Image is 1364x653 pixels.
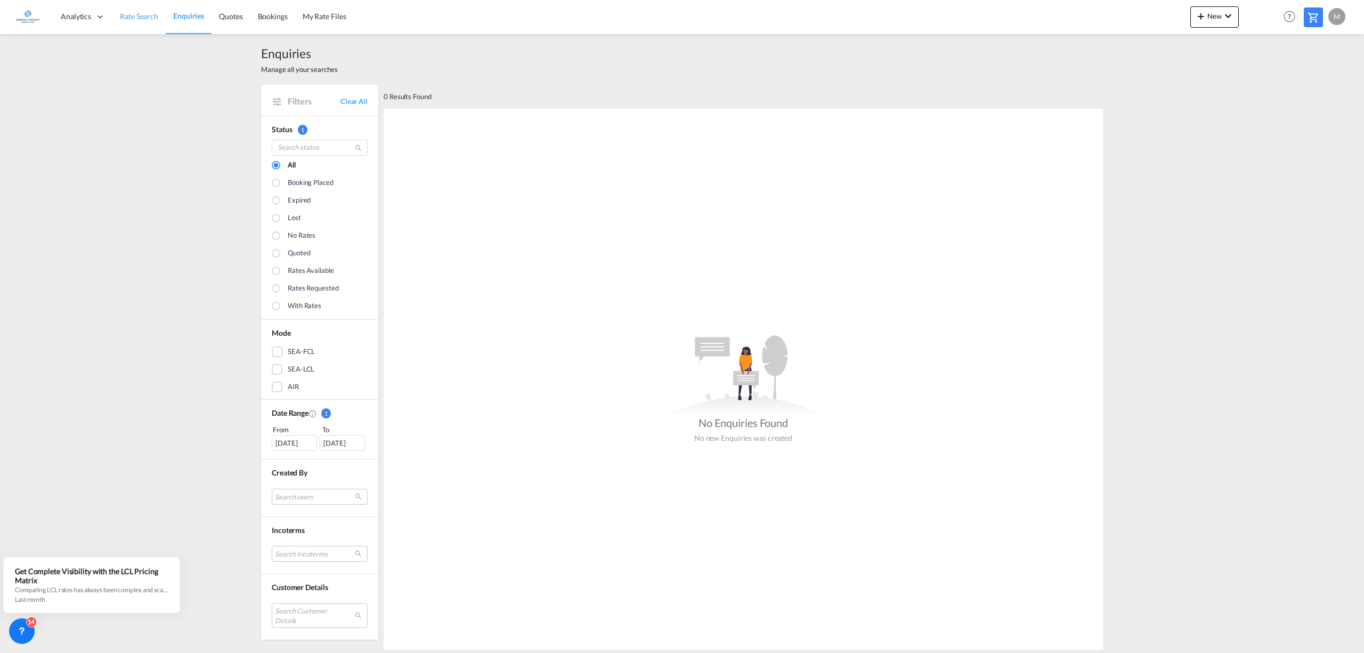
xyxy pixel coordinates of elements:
div: Quoted [288,248,310,260]
md-checkbox: AIR [272,382,368,392]
span: Mode [272,328,291,337]
div: M [1328,8,1345,25]
div: Lost [288,213,301,224]
div: AIR [288,382,299,392]
md-checkbox: SEA-FCL [272,346,368,357]
div: To [321,424,368,435]
span: Enquiries [173,11,204,20]
div: From [272,424,319,435]
span: Status [272,125,292,134]
span: Manage all your searches [261,65,338,74]
input: Search status [272,140,368,156]
button: icon-plus 400-fgNewicon-chevron-down [1190,6,1239,28]
span: Quotes [219,12,242,21]
a: Clear All [340,96,368,106]
div: Help [1280,7,1304,27]
span: Filters [288,95,340,107]
div: No rates [288,230,315,242]
span: 1 [321,408,331,418]
div: Rates available [288,265,334,277]
div: 0 Results Found [384,85,432,108]
span: My Rate Files [303,12,346,21]
div: No new Enquiries was created [694,430,792,444]
span: Help [1280,7,1298,26]
div: SEA-FCL [288,346,315,357]
div: SEA-LCL [288,364,314,375]
div: [DATE] [320,435,365,451]
md-icon: Created On [308,409,317,418]
span: Analytics [61,11,91,22]
span: Incoterms [272,526,305,535]
md-icon: icon-magnify [354,144,362,152]
div: Expired [288,195,311,207]
md-checkbox: SEA-LCL [272,364,368,375]
span: 1 [298,125,307,135]
div: With rates [288,301,321,312]
md-icon: icon-chevron-down [1222,10,1235,22]
img: e1326340b7c511ef854e8d6a806141ad.jpg [16,5,40,29]
span: Bookings [258,12,288,21]
md-icon: icon-plus 400-fg [1195,10,1207,22]
div: Booking placed [288,178,334,189]
div: No Enquiries Found [699,415,788,430]
div: [DATE] [272,435,317,451]
div: All [288,160,296,172]
div: Rates Requested [288,283,339,295]
md-icon: assets/icons/custom/empty_quotes.svg [663,335,823,415]
span: Enquiries [261,45,338,62]
span: Customer Details [272,583,328,592]
span: Date Range [272,408,308,417]
span: From To [DATE][DATE] [272,424,368,451]
span: New [1195,12,1235,20]
span: Created By [272,468,307,477]
span: Rate Search [120,12,158,21]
